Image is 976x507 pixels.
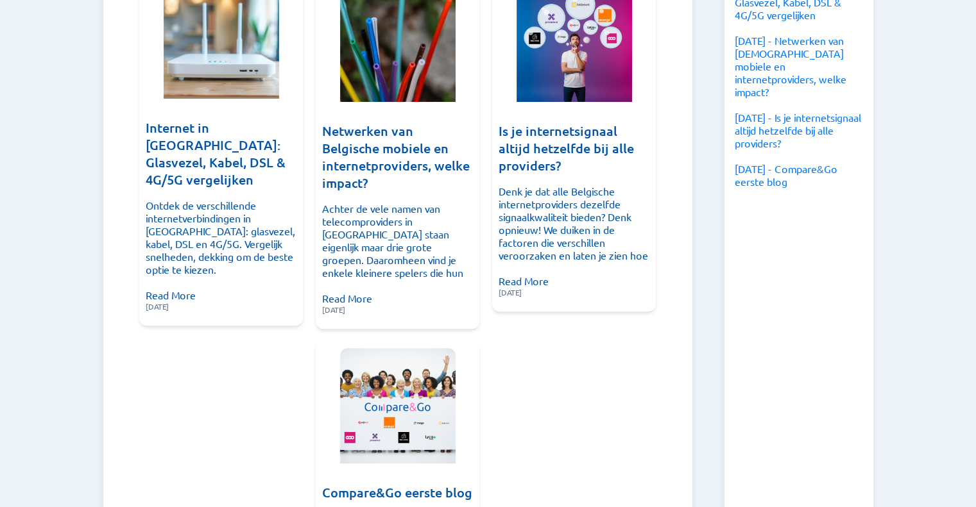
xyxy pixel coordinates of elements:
h3: Is je internetsignaal altijd hetzelfde bij alle providers? [499,122,649,174]
span: [DATE] [322,304,473,315]
h3: Compare&Go eerste blog [322,484,473,501]
h3: Internet in [GEOGRAPHIC_DATA]: Glasvezel, Kabel, DSL & 4G/5G vergelijken [146,119,296,188]
div: Read More [146,99,296,319]
div: Read More [499,102,649,305]
div: Read More [322,102,473,322]
span: [DATE] [499,287,649,297]
a: [DATE] - Netwerken van [DEMOGRAPHIC_DATA] mobiele en internetproviders, welke impact? [735,34,846,98]
p: Denk je dat alle Belgische internetproviders dezelfde signaalkwaliteit bieden? Denk opnieuw! We d... [499,185,649,262]
p: Ontdek de verschillende internetverbindingen in [GEOGRAPHIC_DATA]: glasvezel, kabel, DSL en 4G/5G... [146,199,296,276]
h3: Netwerken van Belgische mobiele en internetproviders, welke impact? [322,122,473,192]
a: [DATE] - Compare&Go eerste blog [735,162,837,188]
span: [DATE] [146,301,296,312]
p: Achter de vele namen van telecomproviders in [GEOGRAPHIC_DATA] staan eigenlijk maar drie grote gr... [322,202,473,279]
a: [DATE] - Is je internetsignaal altijd hetzelfde bij alle providers? [735,111,861,149]
img: Compare&Go eerste blog [340,348,456,463]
